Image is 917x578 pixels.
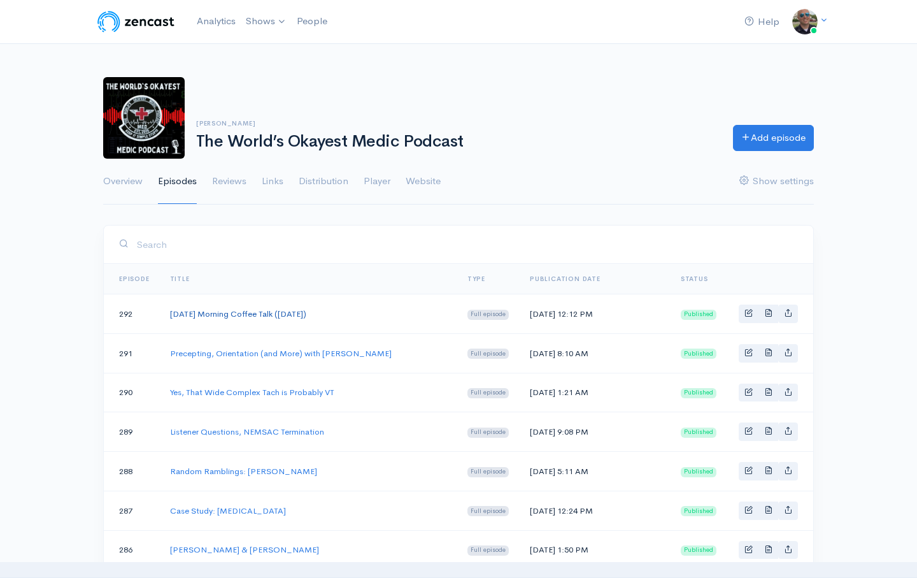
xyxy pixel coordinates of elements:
td: [DATE] 8:10 AM [520,333,671,373]
td: 290 [104,373,160,412]
a: Help [739,8,785,36]
span: Published [681,310,716,320]
a: Show settings [739,159,814,205]
span: Full episode [467,310,509,320]
a: Publication date [530,275,601,283]
div: Basic example [739,384,798,402]
span: Full episode [467,545,509,556]
img: ZenCast Logo [96,9,176,34]
td: [DATE] 1:50 PM [520,530,671,570]
td: [DATE] 1:21 AM [520,373,671,412]
td: [DATE] 12:24 PM [520,491,671,530]
span: Published [681,428,716,438]
span: Published [681,467,716,477]
span: Full episode [467,467,509,477]
td: 287 [104,491,160,530]
span: Full episode [467,506,509,516]
span: Full episode [467,428,509,438]
td: 292 [104,294,160,334]
a: People [292,8,332,35]
td: [DATE] 5:11 AM [520,452,671,491]
td: 289 [104,412,160,452]
a: Type [467,275,485,283]
a: Yes, That Wide Complex Tach is Probably VT [170,387,334,398]
h6: [PERSON_NAME] [196,120,718,127]
div: Basic example [739,305,798,323]
a: Shows [241,8,292,36]
input: Search [136,231,798,257]
a: Overview [103,159,143,205]
div: Basic example [739,423,798,441]
td: [DATE] 12:12 PM [520,294,671,334]
a: Links [262,159,283,205]
span: Published [681,349,716,359]
span: Status [681,275,708,283]
span: Published [681,506,716,516]
a: Episode [119,275,150,283]
img: ... [792,9,818,34]
div: Basic example [739,462,798,480]
a: Analytics [192,8,241,35]
a: Case Study: [MEDICAL_DATA] [170,505,286,516]
span: Full episode [467,349,509,359]
td: 286 [104,530,160,570]
a: [PERSON_NAME] & [PERSON_NAME] [170,544,319,555]
div: Basic example [739,502,798,520]
a: Listener Questions, NEMSAC Termination [170,426,324,437]
span: Published [681,388,716,398]
span: Published [681,545,716,556]
a: [DATE] Morning Coffee Talk ([DATE]) [170,308,306,319]
a: Reviews [212,159,246,205]
td: 291 [104,333,160,373]
a: Player [364,159,390,205]
a: Random Ramblings: [PERSON_NAME] [170,466,317,477]
div: Basic example [739,344,798,363]
div: Basic example [739,541,798,560]
a: Title [170,275,190,283]
h1: The World’s Okayest Medic Podcast [196,133,718,151]
a: Add episode [733,125,814,151]
span: Full episode [467,388,509,398]
a: Distribution [299,159,348,205]
a: Precepting, Orientation (and More) with [PERSON_NAME] [170,348,392,359]
a: Website [406,159,441,205]
a: Episodes [158,159,197,205]
td: 288 [104,452,160,491]
td: [DATE] 9:08 PM [520,412,671,452]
